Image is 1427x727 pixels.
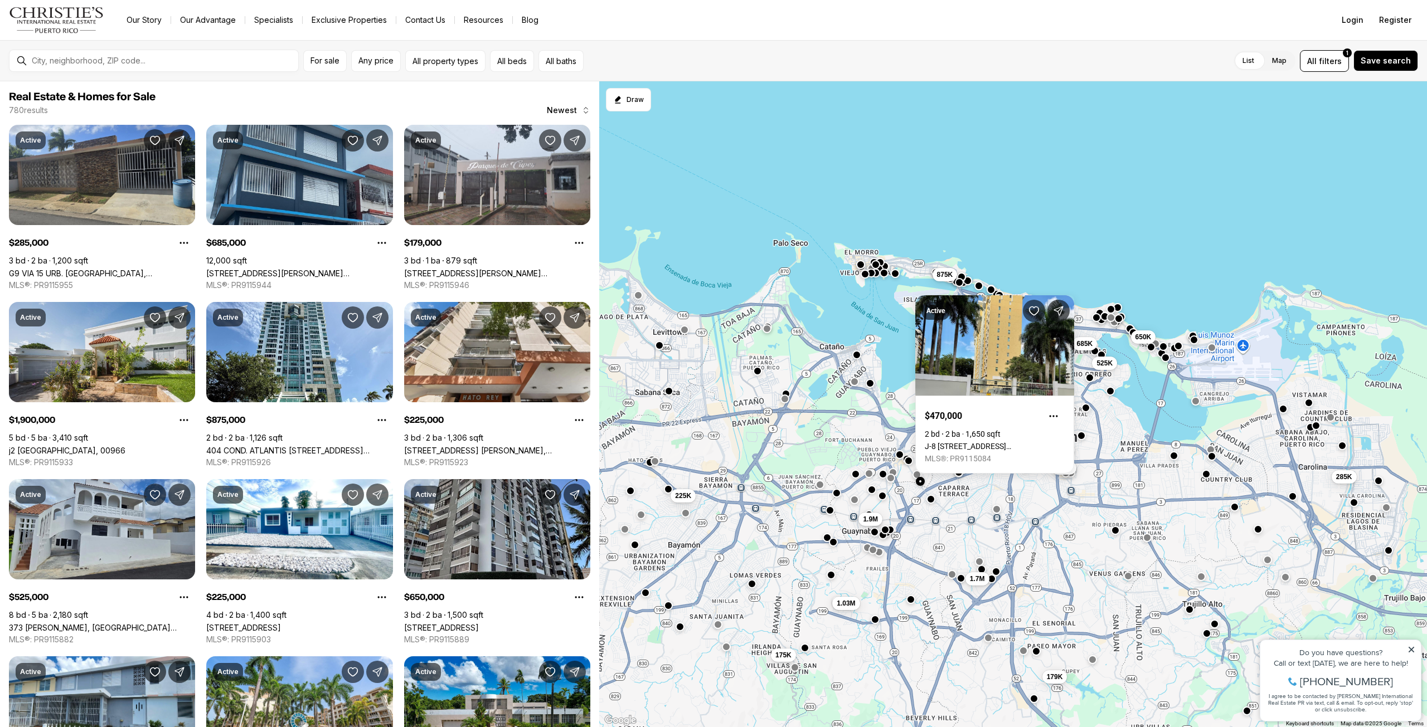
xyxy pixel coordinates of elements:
[832,597,860,610] button: 1.03M
[925,442,1065,451] a: J-8 AVENIDA SAN PATRICIO #9B, GUAYNABO PR, 00968
[775,651,792,660] span: 175K
[1336,472,1352,481] span: 285K
[404,446,590,455] a: 200 Av. Jesús T. Piñero, 200 AV. JESÚS T. PIÑERO, #21-M, SAN JUAN PR, 00918
[1042,670,1067,684] button: 179K
[1361,56,1411,65] span: Save search
[12,25,161,33] div: Do you have questions?
[371,232,393,254] button: Property options
[245,12,302,28] a: Specialists
[415,667,436,676] p: Active
[539,129,561,152] button: Save Property: 844 CARR 844 #1022
[1092,357,1117,370] button: 525K
[932,268,957,281] button: 875K
[168,306,191,329] button: Share Property
[1023,300,1045,322] button: Save Property: J-8 AVENIDA SAN PATRICIO #9B
[568,586,590,608] button: Property options
[513,12,547,28] a: Blog
[310,56,339,65] span: For sale
[351,50,401,72] button: Any price
[1342,16,1363,25] span: Login
[14,69,159,90] span: I agree to be contacted by [PERSON_NAME] International Real Estate PR via text, call & email. To ...
[415,136,436,145] p: Active
[936,270,953,279] span: 875K
[568,409,590,431] button: Property options
[564,129,586,152] button: Share Property
[771,648,796,662] button: 175K
[969,574,984,583] span: 1.7M
[173,409,195,431] button: Property options
[206,623,281,632] a: 7 A 33 CALLE BOLIVIA, BAYAMON PR, 00959
[217,313,239,322] p: Active
[342,129,364,152] button: Save Property: 309 SEGUNDO RUIZ BELVIS ST
[1372,9,1418,31] button: Register
[173,232,195,254] button: Property options
[1130,330,1156,344] button: 650K
[539,661,561,683] button: Save Property: URB. SANTA MARIA 1906 CLL ORQUIDEA
[20,313,41,322] p: Active
[168,484,191,506] button: Share Property
[366,661,389,683] button: Share Property
[539,484,561,506] button: Save Property: 4123 ISLA VERDE AVENUE #203
[1042,405,1065,427] button: Property options
[303,12,396,28] a: Exclusive Properties
[20,136,41,145] p: Active
[206,269,392,278] a: 309 SEGUNDO RUIZ BELVIS ST, SANTURCE PR, 00915
[1319,55,1342,67] span: filters
[404,269,590,278] a: 844 CARR 844 #1022, SAN JUAN PR, 00926
[118,12,171,28] a: Our Story
[404,623,479,632] a: 4123 ISLA VERDE AVENUE #203, CAROLINA PR, 00979
[20,490,41,499] p: Active
[1135,333,1151,341] span: 650K
[1096,359,1113,368] span: 525K
[20,667,41,676] p: Active
[1307,55,1317,67] span: All
[9,446,125,455] a: j2 CALLE CHURCH HL #J2, GUAYNABO PR, 00966
[9,7,104,33] img: logo
[564,484,586,506] button: Share Property
[1379,16,1411,25] span: Register
[858,513,882,526] button: 1.9M
[217,136,239,145] p: Active
[342,661,364,683] button: Save Property: 1 PALMA REAL AVE. #2 A6
[206,446,392,455] a: 404 COND. ATLANTIS AVENIDA DE LA CONSTITUCIÓN #308, SAN JUAN PR, 00901
[405,50,486,72] button: All property types
[9,269,195,278] a: G9 VIA 15 URB. VILLA FONTANA, CAROLINA PR, 00983
[547,106,577,115] span: Newest
[173,586,195,608] button: Property options
[144,661,166,683] button: Save Property: Urb. Irlanda Heights CALLE MIZAR
[564,306,586,329] button: Share Property
[568,232,590,254] button: Property options
[46,52,139,64] span: [PHONE_NUMBER]
[564,661,586,683] button: Share Property
[144,484,166,506] button: Save Property: 373 LUTZ
[144,129,166,152] button: Save Property: G9 VIA 15 URB. VILLA FONTANA
[837,599,855,608] span: 1.03M
[1331,470,1356,484] button: 285K
[675,491,691,500] span: 225K
[1263,51,1295,71] label: Map
[342,306,364,329] button: Save Property: 404 COND. ATLANTIS AVENIDA DE LA CONSTITUCIÓN #308
[965,572,989,585] button: 1.7M
[371,586,393,608] button: Property options
[540,99,597,121] button: Newest
[144,306,166,329] button: Save Property: j2 CALLE CHURCH HL #J2
[217,490,239,499] p: Active
[415,490,436,499] p: Active
[863,515,878,524] span: 1.9M
[1051,461,1076,475] button: 225K
[455,12,512,28] a: Resources
[1046,672,1062,681] span: 179K
[217,667,239,676] p: Active
[396,12,454,28] button: Contact Us
[1047,300,1070,322] button: Share Property
[926,306,945,315] p: Active
[1353,50,1418,71] button: Save search
[1346,48,1348,57] span: 1
[371,409,393,431] button: Property options
[9,106,48,115] p: 780 results
[1300,50,1349,72] button: Allfilters1
[1234,51,1263,71] label: List
[538,50,584,72] button: All baths
[303,50,347,72] button: For sale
